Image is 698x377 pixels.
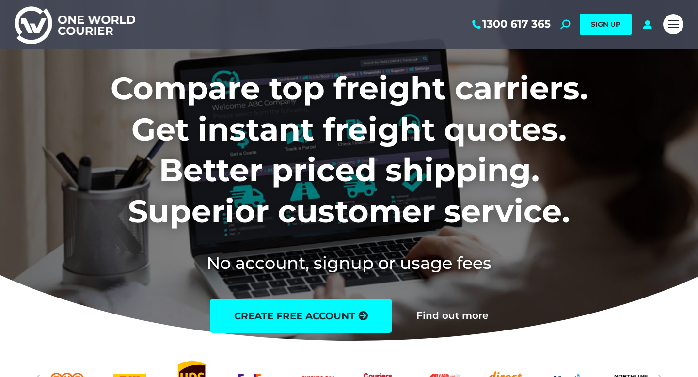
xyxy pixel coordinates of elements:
[210,299,392,333] a: create free account
[470,18,551,31] a: 1300 617 365
[47,68,652,232] h1: Compare top freight carriers. Get instant freight quotes. Better priced shipping. Superior custom...
[47,251,652,275] h2: No account, signup or usage fees
[15,5,135,44] img: One World Courier
[580,14,632,35] a: SIGN UP
[663,14,683,34] a: Mobile menu icon
[416,311,488,321] a: Find out more
[591,20,620,29] span: SIGN UP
